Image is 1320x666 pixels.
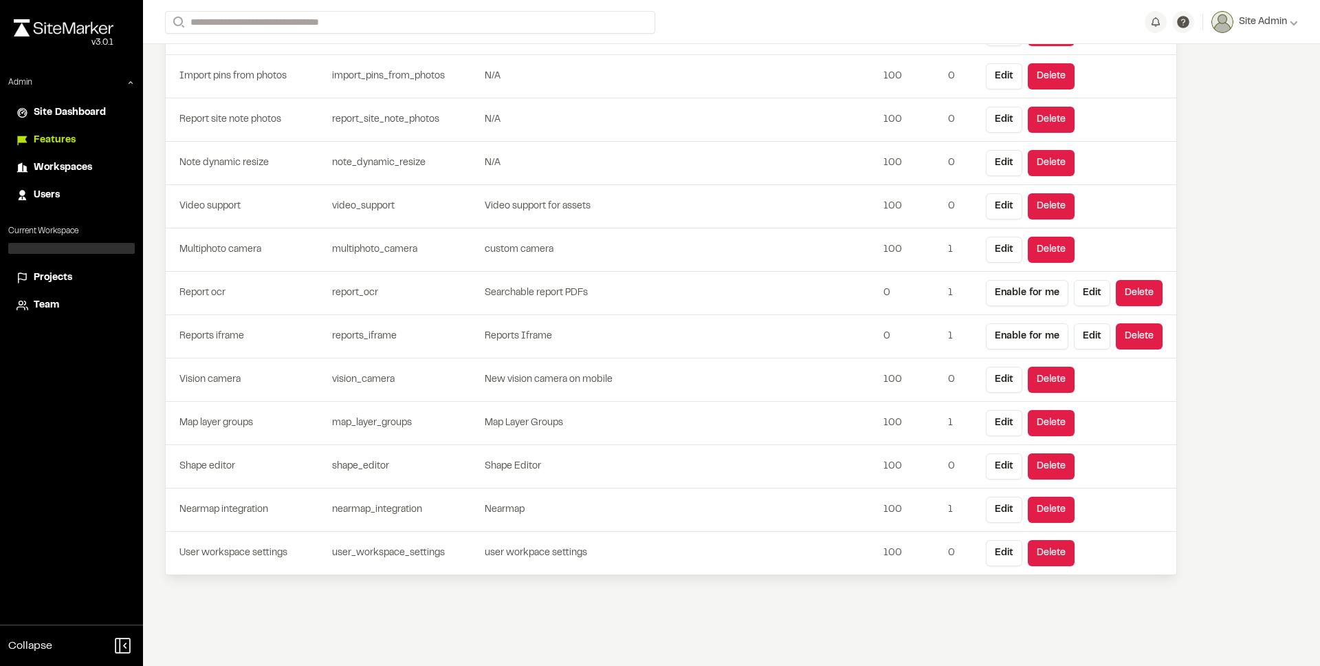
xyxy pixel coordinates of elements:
[484,185,878,228] td: Video support for assets
[166,228,327,272] td: Multiphoto camera
[1028,107,1075,133] button: Delete
[1116,323,1163,350] button: Delete
[327,55,484,98] td: import_pins_from_photos
[1239,14,1287,30] span: Site Admin
[878,272,943,315] td: 0
[878,358,943,402] td: 100
[34,133,76,148] span: Features
[484,402,878,445] td: Map Layer Groups
[166,532,327,575] td: User workspace settings
[327,445,484,488] td: shape_editor
[16,160,126,175] a: Workspaces
[166,272,327,315] td: Report ocr
[327,272,484,315] td: report_ocr
[878,488,943,532] td: 100
[166,488,327,532] td: Nearmap integration
[943,185,980,228] td: 0
[14,19,113,36] img: rebrand.png
[1028,150,1075,176] button: Delete
[484,315,878,358] td: Reports Iframe
[943,228,980,272] td: 1
[166,55,327,98] td: Import pins from photos
[166,142,327,185] td: Note dynamic resize
[1028,540,1075,566] button: Delete
[8,638,52,654] span: Collapse
[327,402,484,445] td: map_layer_groups
[16,270,126,286] a: Projects
[484,228,878,272] td: custom camera
[8,76,32,89] p: Admin
[943,55,980,98] td: 0
[1074,323,1110,350] button: Edit
[34,270,72,286] span: Projects
[943,272,980,315] td: 1
[327,98,484,142] td: report_site_note_photos
[986,410,1022,436] button: Edit
[8,225,135,237] p: Current Workspace
[16,133,126,148] a: Features
[327,488,484,532] td: nearmap_integration
[986,367,1022,393] button: Edit
[165,11,190,34] button: Search
[484,532,878,575] td: user workpace settings
[943,142,980,185] td: 0
[943,445,980,488] td: 0
[484,358,878,402] td: New vision camera on mobile
[986,237,1022,263] button: Edit
[14,36,113,49] div: Oh geez...please don't...
[878,402,943,445] td: 100
[943,315,980,358] td: 1
[943,98,980,142] td: 0
[943,488,980,532] td: 1
[1116,280,1163,306] button: Delete
[34,160,92,175] span: Workspaces
[166,445,327,488] td: Shape editor
[1211,11,1233,33] img: User
[1074,280,1110,306] button: Edit
[16,298,126,313] a: Team
[16,105,126,120] a: Site Dashboard
[878,532,943,575] td: 100
[166,402,327,445] td: Map layer groups
[327,358,484,402] td: vision_camera
[878,315,943,358] td: 0
[327,185,484,228] td: video_support
[16,188,126,203] a: Users
[986,323,1068,350] button: Enable for me
[166,315,327,358] td: Reports iframe
[1028,193,1075,219] button: Delete
[1028,237,1075,263] button: Delete
[878,142,943,185] td: 100
[878,228,943,272] td: 100
[34,105,106,120] span: Site Dashboard
[34,298,59,313] span: Team
[878,185,943,228] td: 100
[327,142,484,185] td: note_dynamic_resize
[166,98,327,142] td: Report site note photos
[986,63,1022,89] button: Edit
[484,98,878,142] td: N/A
[986,497,1022,523] button: Edit
[1028,367,1075,393] button: Delete
[1028,63,1075,89] button: Delete
[484,488,878,532] td: Nearmap
[986,280,1068,306] button: Enable for me
[986,453,1022,480] button: Edit
[986,540,1022,566] button: Edit
[34,188,60,203] span: Users
[327,228,484,272] td: multiphoto_camera
[986,193,1022,219] button: Edit
[1028,497,1075,523] button: Delete
[166,358,327,402] td: Vision camera
[986,150,1022,176] button: Edit
[484,272,878,315] td: Searchable report PDFs
[327,532,484,575] td: user_workspace_settings
[1028,410,1075,436] button: Delete
[986,107,1022,133] button: Edit
[166,185,327,228] td: Video support
[484,445,878,488] td: Shape Editor
[327,315,484,358] td: reports_iframe
[484,142,878,185] td: N/A
[878,55,943,98] td: 100
[878,445,943,488] td: 100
